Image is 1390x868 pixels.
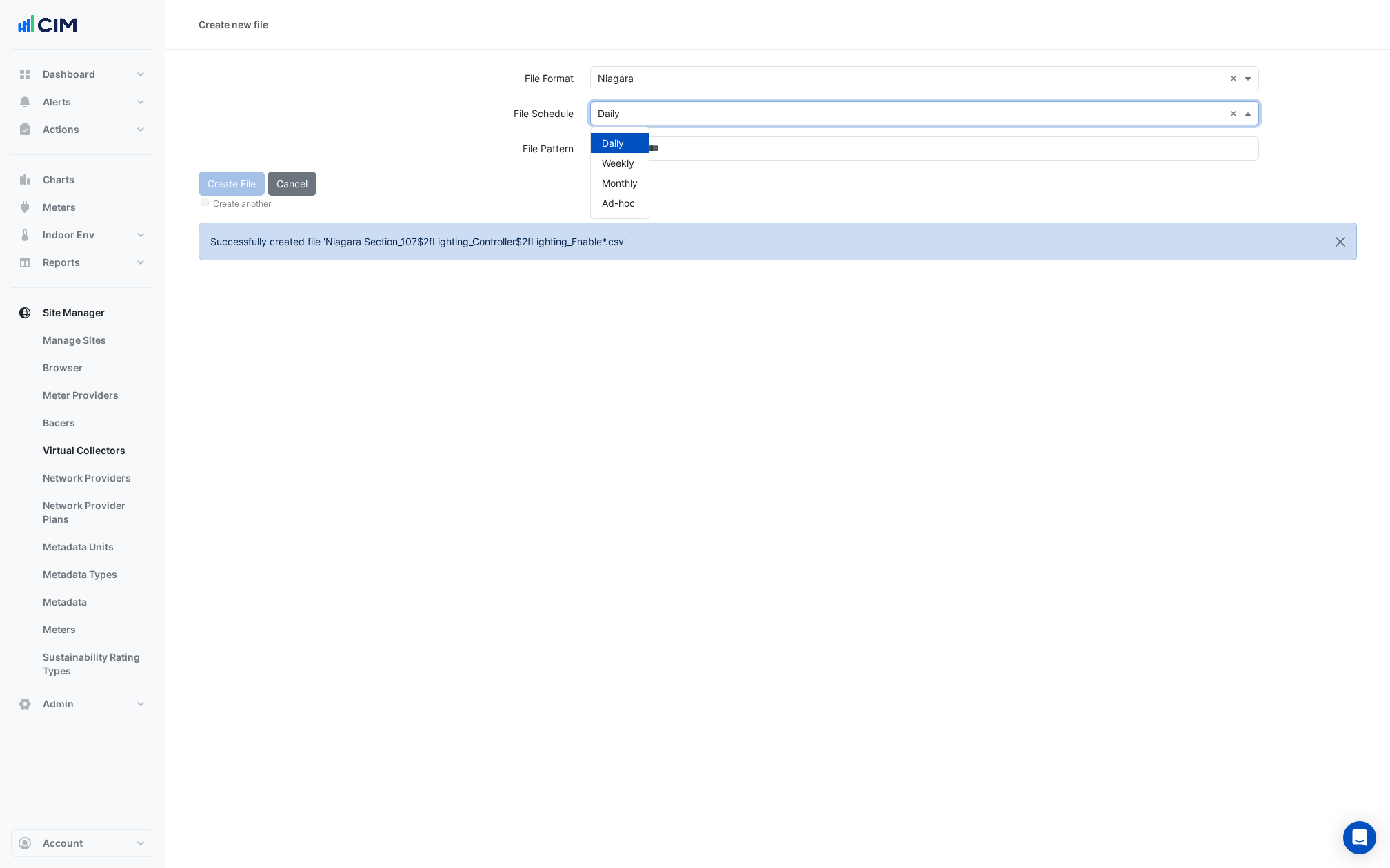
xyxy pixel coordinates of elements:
span: Meters [43,200,76,214]
app-icon: Indoor Env [18,228,32,242]
a: Virtual Collectors [32,437,154,464]
ng-dropdown-panel: Options list [590,127,649,219]
button: Dashboard [11,61,154,88]
button: Charts [11,166,154,194]
img: Company Logo [17,11,79,39]
label: File Pattern [523,136,574,161]
button: Account [11,829,154,857]
a: Network Provider Plans [32,492,154,533]
span: Admin [43,697,74,711]
button: Indoor Env [11,221,154,249]
app-icon: Meters [18,200,32,214]
div: Create new file [199,17,268,32]
app-icon: Dashboard [18,68,32,81]
button: Actions [11,116,154,143]
button: Meters [11,194,154,221]
span: Clear [1229,71,1241,85]
span: Site Manager [43,306,105,320]
a: Bacers [32,409,154,437]
ngb-alert: Successfully created file 'Niagara Section_107$2fLighting_Controller$2fLighting_Enable*.csv' [199,223,1357,260]
span: Account [43,836,83,850]
a: Manage Sites [32,327,154,354]
span: Reports [43,256,80,269]
label: Create another [213,198,271,210]
span: Clear [1229,106,1241,121]
label: File Format [525,66,574,90]
a: Network Providers [32,464,154,492]
app-icon: Actions [18,123,32,136]
span: Ad-hoc [602,197,635,209]
a: Metadata Types [32,561,154,588]
button: Alerts [11,88,154,116]
app-icon: Admin [18,697,32,711]
app-icon: Site Manager [18,306,32,320]
span: Actions [43,123,79,136]
span: Daily [602,137,624,149]
a: Metadata Units [32,533,154,561]
a: Meters [32,616,154,643]
button: Site Manager [11,299,154,327]
span: Dashboard [43,68,95,81]
span: Charts [43,173,74,187]
app-icon: Alerts [18,95,32,109]
a: Browser [32,354,154,382]
label: File Schedule [514,101,574,125]
span: Alerts [43,95,71,109]
app-icon: Reports [18,256,32,269]
span: Weekly [602,157,634,169]
button: Cancel [268,172,316,196]
button: Close [1324,223,1356,260]
button: Admin [11,690,154,718]
div: Site Manager [11,327,154,690]
a: Sustainability Rating Types [32,643,154,685]
span: Indoor Env [43,228,94,242]
app-icon: Charts [18,173,32,187]
span: Monthly [602,177,638,189]
a: Meter Providers [32,382,154,409]
a: Metadata [32,588,154,616]
button: Reports [11,249,154,276]
div: Open Intercom Messenger [1343,821,1376,854]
